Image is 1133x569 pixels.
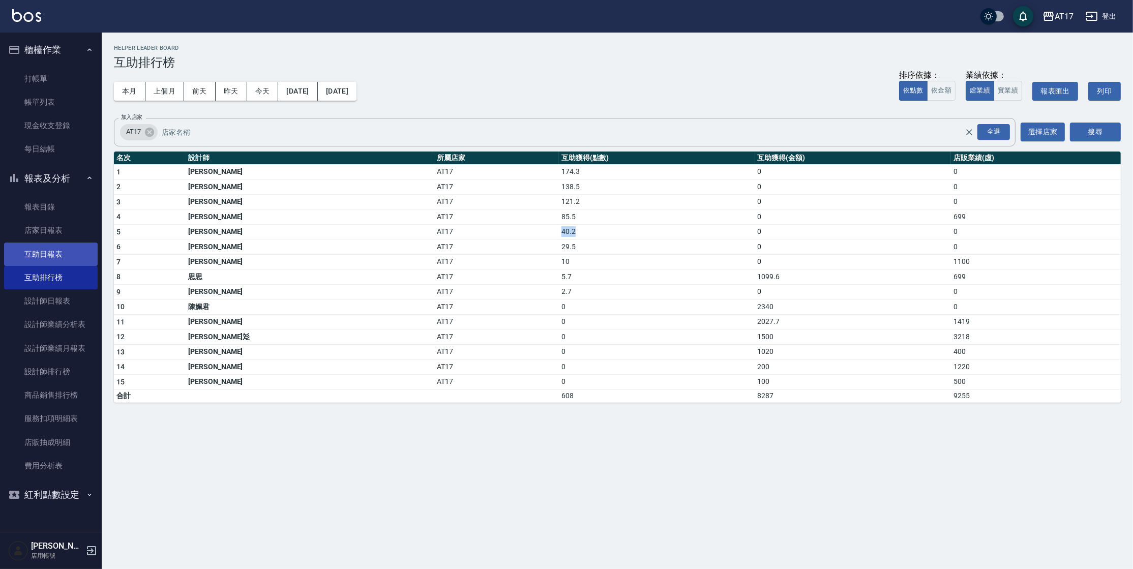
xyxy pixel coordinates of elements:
[755,152,951,165] th: 互助獲得(金額)
[559,224,755,239] td: 40.2
[559,164,755,179] td: 174.3
[951,300,1121,315] td: 0
[951,374,1121,390] td: 500
[186,254,434,269] td: [PERSON_NAME]
[186,344,434,360] td: [PERSON_NAME]
[951,164,1121,179] td: 0
[4,337,98,360] a: 設計師業績月報表
[4,195,98,219] a: 報表目錄
[186,209,434,225] td: [PERSON_NAME]
[559,360,755,375] td: 0
[4,407,98,430] a: 服務扣項明細表
[755,239,951,255] td: 0
[186,224,434,239] td: [PERSON_NAME]
[116,213,121,221] span: 4
[966,81,994,101] button: 虛業績
[186,194,434,209] td: [PERSON_NAME]
[278,82,317,101] button: [DATE]
[951,224,1121,239] td: 0
[951,194,1121,209] td: 0
[434,269,559,285] td: AT17
[951,239,1121,255] td: 0
[975,122,1012,142] button: Open
[559,374,755,390] td: 0
[434,152,559,165] th: 所屬店家
[120,127,147,137] span: AT17
[4,219,98,242] a: 店家日報表
[114,390,186,403] td: 合計
[186,164,434,179] td: [PERSON_NAME]
[186,179,434,195] td: [PERSON_NAME]
[559,152,755,165] th: 互助獲得(點數)
[755,209,951,225] td: 0
[755,224,951,239] td: 0
[434,314,559,330] td: AT17
[114,45,1121,51] h2: Helper Leader Board
[116,288,121,296] span: 9
[186,314,434,330] td: [PERSON_NAME]
[559,284,755,300] td: 2.7
[434,224,559,239] td: AT17
[4,289,98,313] a: 設計師日報表
[755,300,951,315] td: 2340
[159,123,983,141] input: 店家名稱
[951,254,1121,269] td: 1100
[899,70,956,81] div: 排序依據：
[755,269,951,285] td: 1099.6
[434,300,559,315] td: AT17
[186,239,434,255] td: [PERSON_NAME]
[434,284,559,300] td: AT17
[8,541,28,561] img: Person
[559,330,755,345] td: 0
[434,344,559,360] td: AT17
[4,266,98,289] a: 互助排行榜
[559,390,755,403] td: 608
[184,82,216,101] button: 前天
[755,390,951,403] td: 8287
[186,300,434,315] td: 陳姵君
[951,209,1121,225] td: 699
[434,179,559,195] td: AT17
[116,258,121,266] span: 7
[434,360,559,375] td: AT17
[4,313,98,336] a: 設計師業績分析表
[1070,123,1121,141] button: 搜尋
[186,152,434,165] th: 設計師
[247,82,279,101] button: 今天
[4,91,98,114] a: 帳單列表
[755,254,951,269] td: 0
[559,314,755,330] td: 0
[951,360,1121,375] td: 1220
[559,179,755,195] td: 138.5
[1082,7,1121,26] button: 登出
[434,374,559,390] td: AT17
[755,284,951,300] td: 0
[755,360,951,375] td: 200
[186,269,434,285] td: 思思
[4,165,98,192] button: 報表及分析
[434,164,559,179] td: AT17
[434,254,559,269] td: AT17
[927,81,956,101] button: 依金額
[114,152,1121,403] table: a dense table
[116,228,121,236] span: 5
[186,374,434,390] td: [PERSON_NAME]
[114,82,145,101] button: 本月
[755,330,951,345] td: 1500
[116,348,125,356] span: 13
[755,194,951,209] td: 0
[559,194,755,209] td: 121.2
[116,378,125,386] span: 15
[559,300,755,315] td: 0
[318,82,356,101] button: [DATE]
[951,390,1121,403] td: 9255
[962,125,976,139] button: Clear
[116,303,125,311] span: 10
[951,344,1121,360] td: 400
[1038,6,1078,27] button: AT17
[116,333,125,341] span: 12
[116,273,121,281] span: 8
[1032,82,1078,101] button: 報表匯出
[434,239,559,255] td: AT17
[186,284,434,300] td: [PERSON_NAME]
